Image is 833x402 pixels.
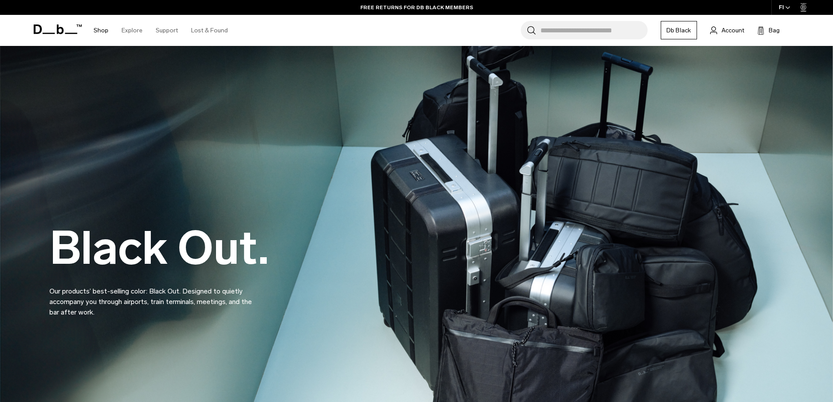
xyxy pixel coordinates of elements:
a: Db Black [661,21,697,39]
a: Support [156,15,178,46]
p: Our products’ best-selling color: Black Out. Designed to quietly accompany you through airports, ... [49,276,259,318]
button: Bag [757,25,780,35]
a: Account [710,25,744,35]
h2: Black Out. [49,225,269,271]
a: Shop [94,15,108,46]
span: Account [721,26,744,35]
a: Lost & Found [191,15,228,46]
nav: Main Navigation [87,15,234,46]
a: Explore [122,15,143,46]
a: FREE RETURNS FOR DB BLACK MEMBERS [360,3,473,11]
span: Bag [769,26,780,35]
